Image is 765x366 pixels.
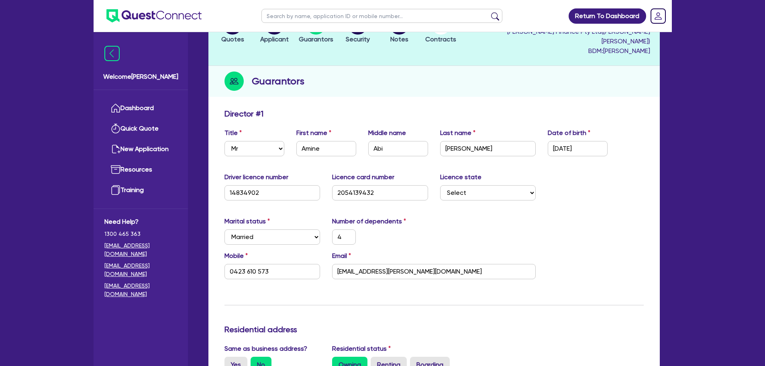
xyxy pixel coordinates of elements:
[224,344,307,354] label: Same as business address?
[296,128,331,138] label: First name
[106,9,202,22] img: quest-connect-logo-blue
[104,217,177,227] span: Need Help?
[104,139,177,159] a: New Application
[332,344,391,354] label: Residential status
[224,72,244,91] img: step-icon
[548,141,608,156] input: DD / MM / YYYY
[648,6,669,27] a: Dropdown toggle
[104,230,177,238] span: 1300 465 363
[111,165,120,174] img: resources
[261,9,502,23] input: Search by name, application ID or mobile number...
[104,262,177,278] a: [EMAIL_ADDRESS][DOMAIN_NAME]
[368,128,406,138] label: Middle name
[224,109,263,119] h3: Director # 1
[104,159,177,180] a: Resources
[104,98,177,119] a: Dashboard
[299,35,333,43] span: Guarantors
[224,172,288,182] label: Driver licence number
[346,35,370,43] span: Security
[224,251,248,261] label: Mobile
[440,128,475,138] label: Last name
[221,35,244,43] span: Quotes
[224,128,242,138] label: Title
[440,172,481,182] label: Licence state
[104,180,177,200] a: Training
[332,172,394,182] label: Licence card number
[569,8,646,24] a: Return To Dashboard
[104,46,120,61] img: icon-menu-close
[425,35,456,43] span: Contracts
[103,72,178,82] span: Welcome [PERSON_NAME]
[464,46,650,56] span: BDM: [PERSON_NAME]
[224,325,644,334] h3: Residential address
[111,185,120,195] img: training
[224,217,270,226] label: Marital status
[111,144,120,154] img: new-application
[111,124,120,133] img: quick-quote
[260,35,289,43] span: Applicant
[332,251,351,261] label: Email
[548,128,590,138] label: Date of birth
[390,35,408,43] span: Notes
[332,217,406,226] label: Number of dependents
[104,282,177,299] a: [EMAIL_ADDRESS][DOMAIN_NAME]
[104,241,177,258] a: [EMAIL_ADDRESS][DOMAIN_NAME]
[104,119,177,139] a: Quick Quote
[252,74,304,88] h2: Guarantors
